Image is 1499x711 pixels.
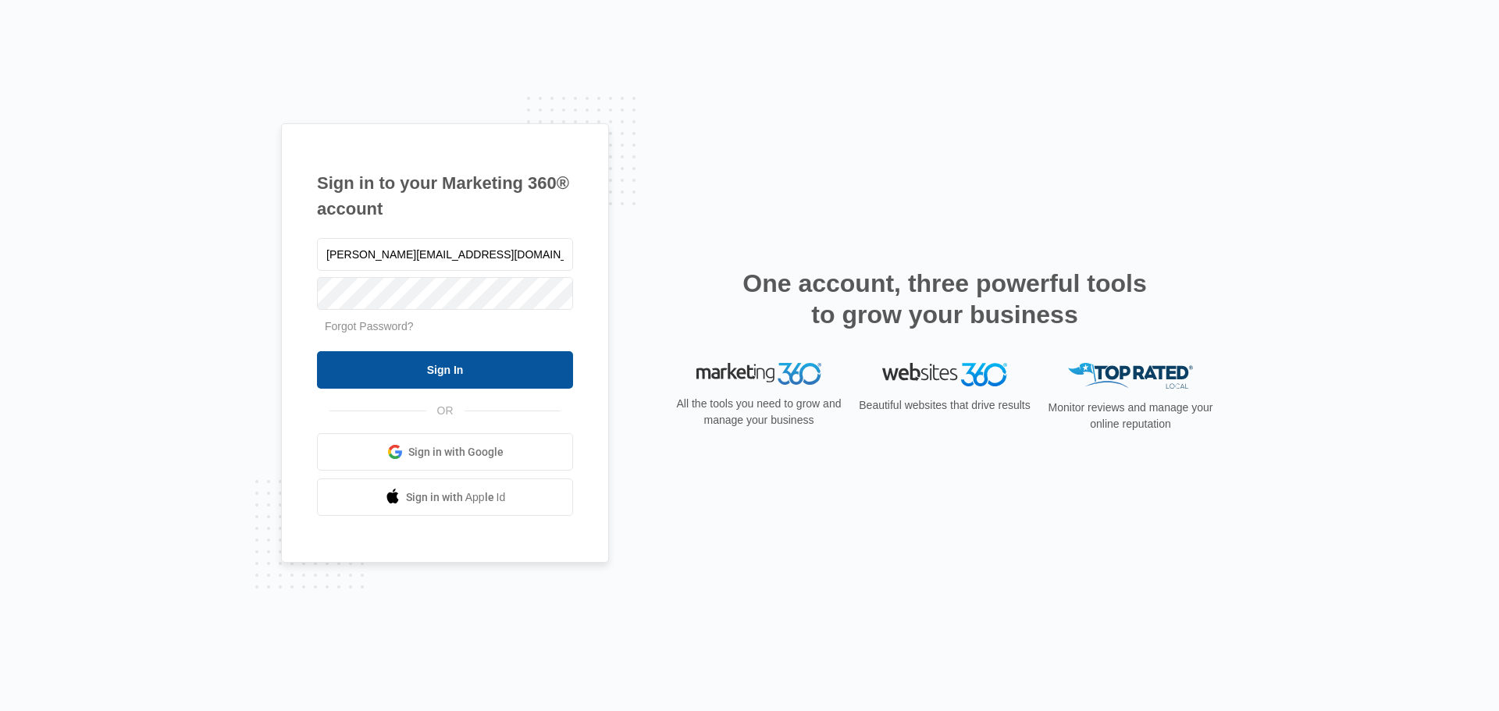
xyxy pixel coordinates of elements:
input: Sign In [317,351,573,389]
input: Email [317,238,573,271]
img: Websites 360 [882,363,1007,386]
a: Sign in with Apple Id [317,478,573,516]
a: Forgot Password? [325,320,414,332]
p: Beautiful websites that drive results [857,397,1032,414]
p: All the tools you need to grow and manage your business [671,396,846,428]
h1: Sign in to your Marketing 360® account [317,170,573,222]
img: Marketing 360 [696,363,821,385]
p: Monitor reviews and manage your online reputation [1043,400,1218,432]
span: OR [426,403,465,419]
h2: One account, three powerful tools to grow your business [738,268,1152,330]
span: Sign in with Google [408,444,504,460]
a: Sign in with Google [317,433,573,471]
img: Top Rated Local [1068,363,1193,389]
span: Sign in with Apple Id [406,489,506,506]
